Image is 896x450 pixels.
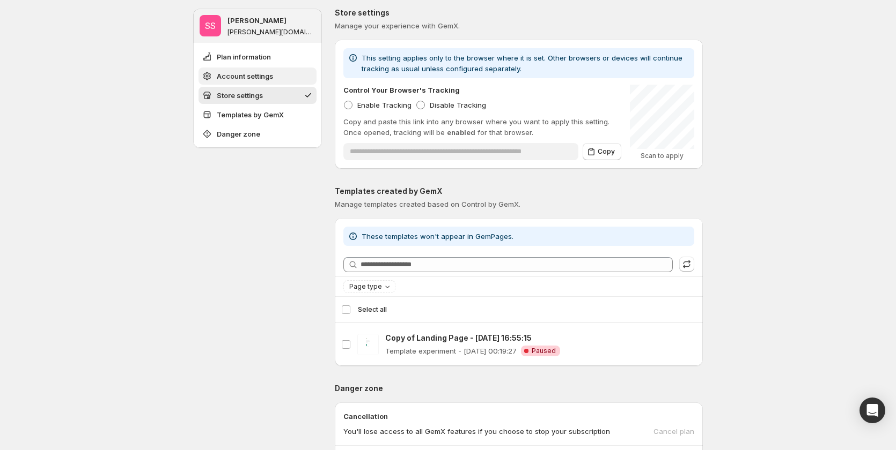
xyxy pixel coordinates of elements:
[335,186,703,197] p: Templates created by GemX
[385,346,517,356] p: Template experiment - [DATE] 00:19:27
[217,51,271,62] span: Plan information
[199,106,317,123] button: Templates by GemX
[343,116,621,138] p: Copy and paste this link into any browser where you want to apply this setting. Once opened, trac...
[447,128,475,137] span: enabled
[860,397,885,423] div: Open Intercom Messenger
[199,48,317,65] button: Plan information
[335,21,460,30] span: Manage your experience with GemX.
[385,333,560,343] p: Copy of Landing Page - [DATE] 16:55:15
[335,383,703,394] p: Danger zone
[343,411,694,422] p: Cancellation
[343,85,460,95] p: Control Your Browser's Tracking
[349,282,382,291] span: Page type
[199,125,317,142] button: Danger zone
[344,281,395,292] button: Page type
[227,15,287,26] p: [PERSON_NAME]
[583,143,621,160] button: Copy
[358,305,387,314] span: Select all
[205,20,216,31] text: SS
[217,90,263,101] span: Store settings
[217,129,260,139] span: Danger zone
[200,15,221,36] span: Sandy Sandy
[335,200,520,208] span: Manage templates created based on Control by GemX.
[217,109,284,120] span: Templates by GemX
[199,67,317,85] button: Account settings
[343,426,610,437] p: You'll lose access to all GemX features if you choose to stop your subscription
[598,147,615,156] span: Copy
[430,101,486,109] span: Disable Tracking
[357,334,379,355] img: Copy of Landing Page - Aug 5, 16:55:15
[227,28,315,36] p: [PERSON_NAME][DOMAIN_NAME]
[362,54,682,73] span: This setting applies only to the browser where it is set. Other browsers or devices will continue...
[630,152,694,160] p: Scan to apply
[532,347,556,355] span: Paused
[199,87,317,104] button: Store settings
[357,101,412,109] span: Enable Tracking
[335,7,703,18] p: Store settings
[217,71,273,81] span: Account settings
[362,232,513,241] span: These templates won't appear in GemPages.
